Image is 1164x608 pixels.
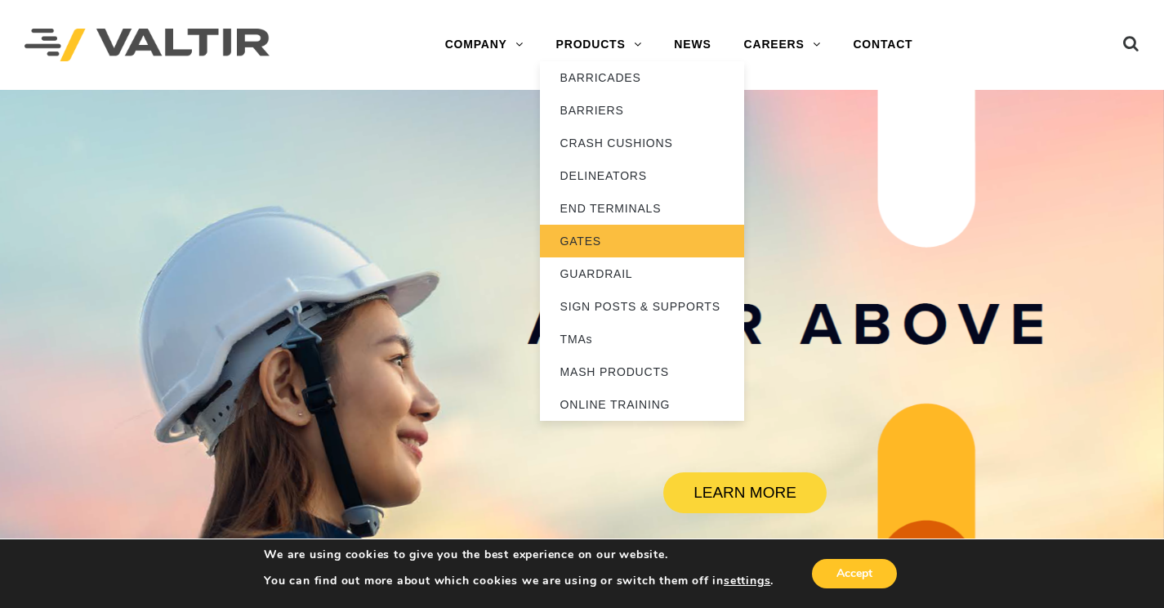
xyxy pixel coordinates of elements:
[812,559,897,588] button: Accept
[264,574,774,588] p: You can find out more about which cookies we are using or switch them off in .
[264,548,774,562] p: We are using cookies to give you the best experience on our website.
[540,159,744,192] a: DELINEATORS
[540,323,744,355] a: TMAs
[540,225,744,257] a: GATES
[540,192,744,225] a: END TERMINALS
[540,257,744,290] a: GUARDRAIL
[663,472,826,513] a: LEARN MORE
[540,290,744,323] a: SIGN POSTS & SUPPORTS
[540,61,744,94] a: BARRICADES
[724,574,770,588] button: settings
[540,388,744,421] a: ONLINE TRAINING
[25,29,270,62] img: Valtir
[836,29,929,61] a: CONTACT
[540,355,744,388] a: MASH PRODUCTS
[540,29,658,61] a: PRODUCTS
[429,29,540,61] a: COMPANY
[728,29,837,61] a: CAREERS
[540,94,744,127] a: BARRIERS
[540,127,744,159] a: CRASH CUSHIONS
[658,29,727,61] a: NEWS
